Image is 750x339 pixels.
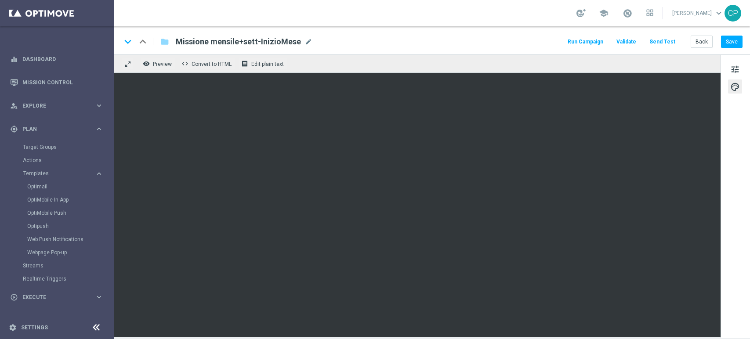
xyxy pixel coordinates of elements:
[23,144,91,151] a: Target Groups
[22,47,103,71] a: Dashboard
[181,60,188,67] span: code
[23,171,95,176] div: Templates
[10,293,95,301] div: Execute
[22,103,95,108] span: Explore
[27,236,91,243] a: Web Push Notifications
[95,293,103,301] i: keyboard_arrow_right
[728,79,742,94] button: palette
[10,47,103,71] div: Dashboard
[714,8,724,18] span: keyboard_arrow_down
[241,60,248,67] i: receipt
[143,60,150,67] i: remove_red_eye
[10,102,95,110] div: Explore
[27,206,113,220] div: OptiMobile Push
[728,62,742,76] button: tune
[725,5,741,22] div: CP
[691,36,713,48] button: Back
[27,209,91,216] a: OptiMobile Push
[599,8,609,18] span: school
[10,102,18,110] i: person_search
[22,295,95,300] span: Execute
[192,61,232,67] span: Convert to HTML
[10,71,103,94] div: Mission Control
[10,293,18,301] i: play_circle_outline
[23,262,91,269] a: Streams
[95,125,103,133] i: keyboard_arrow_right
[23,275,91,282] a: Realtime Triggers
[160,36,169,47] i: folder
[179,58,236,69] button: code Convert to HTML
[23,259,113,272] div: Streams
[23,154,113,167] div: Actions
[9,324,17,332] i: settings
[671,7,725,20] a: [PERSON_NAME]keyboard_arrow_down
[23,157,91,164] a: Actions
[251,61,284,67] span: Edit plain text
[10,125,18,133] i: gps_fixed
[153,61,172,67] span: Preview
[10,55,18,63] i: equalizer
[22,71,103,94] a: Mission Control
[10,56,104,63] button: equalizer Dashboard
[616,39,636,45] span: Validate
[23,170,104,177] button: Templates keyboard_arrow_right
[648,36,677,48] button: Send Test
[10,102,104,109] button: person_search Explore keyboard_arrow_right
[176,36,301,47] span: Missione mensile+sett-InizioMese
[721,36,743,48] button: Save
[10,126,104,133] button: gps_fixed Plan keyboard_arrow_right
[27,196,91,203] a: OptiMobile In-App
[566,36,605,48] button: Run Campaign
[27,183,91,190] a: Optimail
[304,38,312,46] span: mode_edit
[10,125,95,133] div: Plan
[10,294,104,301] button: play_circle_outline Execute keyboard_arrow_right
[95,101,103,110] i: keyboard_arrow_right
[27,223,91,230] a: Optipush
[95,169,103,178] i: keyboard_arrow_right
[27,193,113,206] div: OptiMobile In-App
[615,36,638,48] button: Validate
[21,325,48,330] a: Settings
[27,180,113,193] div: Optimail
[730,64,740,75] span: tune
[27,246,113,259] div: Webpage Pop-up
[23,141,113,154] div: Target Groups
[159,35,170,49] button: folder
[10,79,104,86] button: Mission Control
[23,272,113,285] div: Realtime Triggers
[22,126,95,132] span: Plan
[121,35,134,48] i: keyboard_arrow_down
[27,249,91,256] a: Webpage Pop-up
[23,171,86,176] span: Templates
[27,233,113,246] div: Web Push Notifications
[730,81,740,93] span: palette
[23,167,113,259] div: Templates
[141,58,176,69] button: remove_red_eye Preview
[27,220,113,233] div: Optipush
[239,58,288,69] button: receipt Edit plain text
